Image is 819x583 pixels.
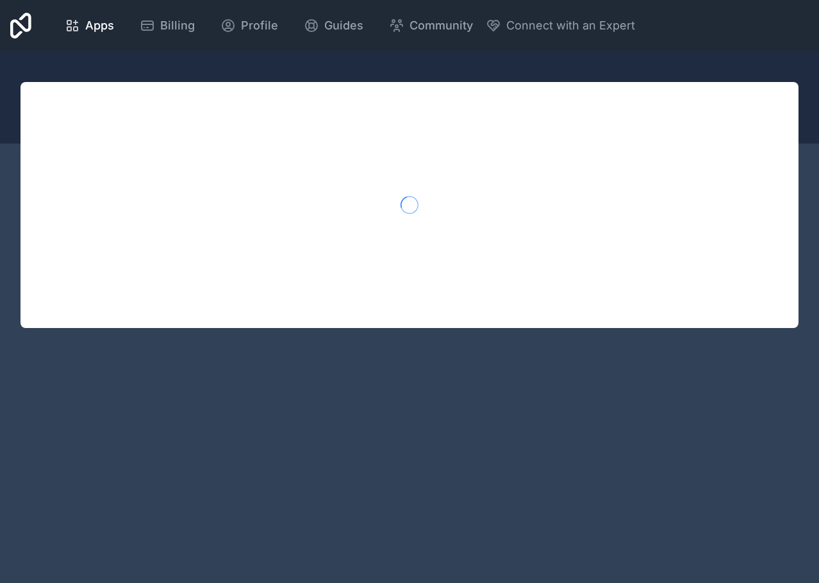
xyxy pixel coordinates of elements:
[210,12,288,40] a: Profile
[85,17,114,35] span: Apps
[379,12,483,40] a: Community
[486,17,635,35] button: Connect with an Expert
[129,12,205,40] a: Billing
[409,17,473,35] span: Community
[54,12,124,40] a: Apps
[324,17,363,35] span: Guides
[160,17,195,35] span: Billing
[241,17,278,35] span: Profile
[506,17,635,35] span: Connect with an Expert
[294,12,374,40] a: Guides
